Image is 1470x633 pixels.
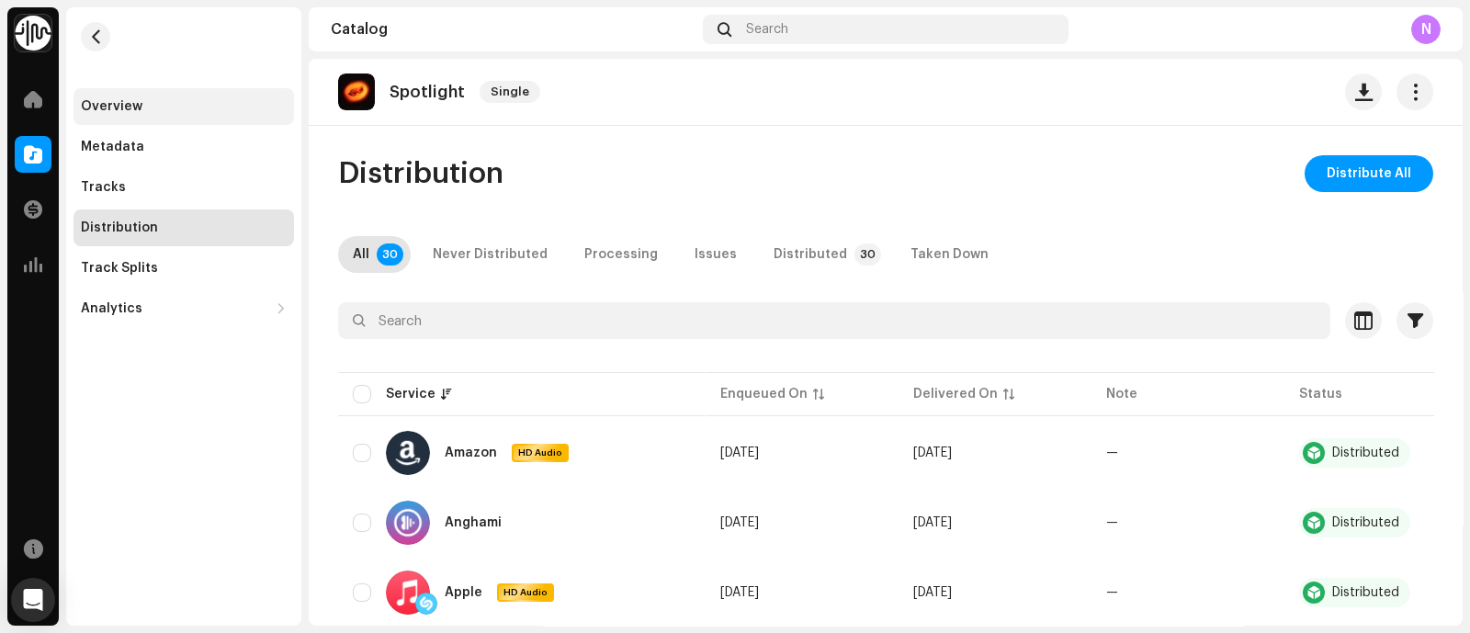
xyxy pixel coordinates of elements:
[913,385,998,403] div: Delivered On
[720,385,808,403] div: Enqueued On
[720,446,759,459] span: Oct 5, 2025
[11,578,55,622] div: Open Intercom Messenger
[81,99,142,114] div: Overview
[338,155,503,192] span: Distribution
[720,516,759,529] span: Oct 5, 2025
[81,180,126,195] div: Tracks
[73,250,294,287] re-m-nav-item: Track Splits
[720,586,759,599] span: Oct 5, 2025
[15,15,51,51] img: 0f74c21f-6d1c-4dbc-9196-dbddad53419e
[390,83,465,102] p: Spotlight
[445,516,502,529] div: Anghami
[338,73,375,110] img: 2d84d28a-7c0d-4687-8a16-104309c1a8ce
[73,129,294,165] re-m-nav-item: Metadata
[1305,155,1433,192] button: Distribute All
[445,586,482,599] div: Apple
[353,236,369,273] div: All
[1106,446,1118,459] re-a-table-badge: —
[1332,516,1399,529] div: Distributed
[73,290,294,327] re-m-nav-dropdown: Analytics
[910,236,989,273] div: Taken Down
[480,81,540,103] span: Single
[73,209,294,246] re-m-nav-item: Distribution
[774,236,847,273] div: Distributed
[81,301,142,316] div: Analytics
[73,169,294,206] re-m-nav-item: Tracks
[73,88,294,125] re-m-nav-item: Overview
[386,385,435,403] div: Service
[854,243,881,266] p-badge: 30
[81,220,158,235] div: Distribution
[1106,586,1118,599] re-a-table-badge: —
[746,22,788,37] span: Search
[1327,155,1411,192] span: Distribute All
[445,446,497,459] div: Amazon
[377,243,403,266] p-badge: 30
[584,236,658,273] div: Processing
[913,446,952,459] span: Oct 6, 2025
[1106,516,1118,529] re-a-table-badge: —
[331,22,695,37] div: Catalog
[514,446,567,459] span: HD Audio
[695,236,737,273] div: Issues
[499,586,552,599] span: HD Audio
[913,586,952,599] span: Oct 6, 2025
[1332,446,1399,459] div: Distributed
[1411,15,1441,44] div: N
[81,261,158,276] div: Track Splits
[81,140,144,154] div: Metadata
[338,302,1330,339] input: Search
[1332,586,1399,599] div: Distributed
[913,516,952,529] span: Oct 6, 2025
[433,236,548,273] div: Never Distributed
